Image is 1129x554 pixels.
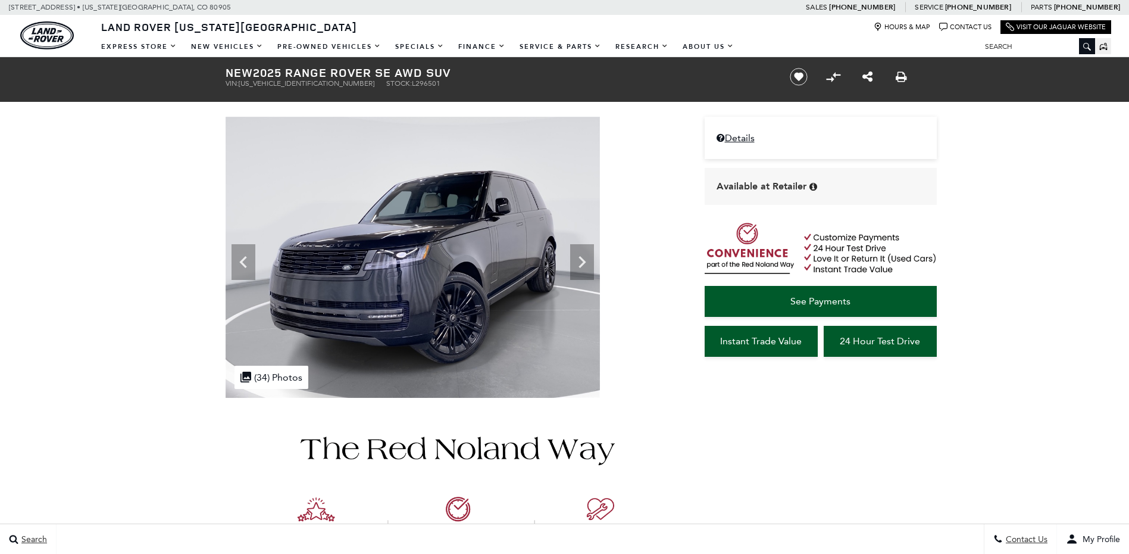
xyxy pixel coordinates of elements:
strong: New [226,64,253,80]
a: 24 Hour Test Drive [824,326,937,357]
a: land-rover [20,21,74,49]
a: Visit Our Jaguar Website [1006,23,1106,32]
span: 24 Hour Test Drive [840,335,920,347]
nav: Main Navigation [94,36,741,57]
iframe: YouTube video player [705,363,937,550]
a: [PHONE_NUMBER] [1054,2,1120,12]
a: Land Rover [US_STATE][GEOGRAPHIC_DATA] [94,20,364,34]
a: Share this New 2025 Range Rover SE AWD SUV [862,70,872,84]
span: [US_VEHICLE_IDENTIFICATION_NUMBER] [239,79,374,88]
span: L296501 [412,79,440,88]
span: VIN: [226,79,239,88]
span: Contact Us [1003,534,1047,544]
span: See Payments [790,295,850,307]
a: Research [608,36,675,57]
span: Search [18,534,47,544]
h1: 2025 Range Rover SE AWD SUV [226,66,770,79]
a: Specials [388,36,451,57]
a: About Us [675,36,741,57]
a: See Payments [705,286,937,317]
a: [PHONE_NUMBER] [829,2,895,12]
a: Finance [451,36,512,57]
button: Save vehicle [786,67,812,86]
a: Instant Trade Value [705,326,818,357]
a: Hours & Map [874,23,930,32]
a: Details [717,132,925,144]
span: Service [915,3,943,11]
div: Vehicle is in stock and ready for immediate delivery. Due to demand, availability is subject to c... [809,182,817,191]
a: Print this New 2025 Range Rover SE AWD SUV [896,70,907,84]
img: New 2025 Santorini Black Land Rover SE image 1 [226,117,600,398]
span: Available at Retailer [717,180,806,193]
a: EXPRESS STORE [94,36,184,57]
a: New Vehicles [184,36,270,57]
a: Contact Us [939,23,992,32]
button: user-profile-menu [1057,524,1129,554]
span: My Profile [1078,534,1120,544]
span: Stock: [386,79,412,88]
span: Instant Trade Value [720,335,802,347]
button: Compare vehicle [824,68,842,86]
div: (34) Photos [234,366,308,389]
a: [STREET_ADDRESS] • [US_STATE][GEOGRAPHIC_DATA], CO 80905 [9,3,231,11]
span: Land Rover [US_STATE][GEOGRAPHIC_DATA] [101,20,357,34]
a: Service & Parts [512,36,608,57]
a: Pre-Owned Vehicles [270,36,388,57]
a: [PHONE_NUMBER] [945,2,1011,12]
span: Parts [1031,3,1052,11]
span: Sales [806,3,827,11]
img: Land Rover [20,21,74,49]
input: Search [976,39,1095,54]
